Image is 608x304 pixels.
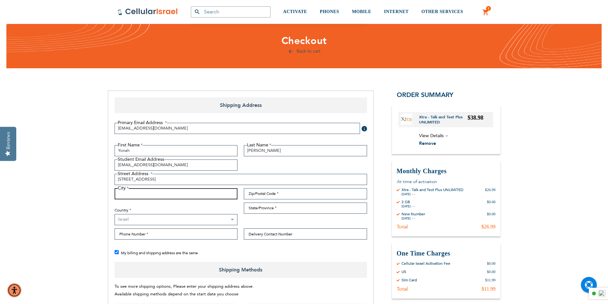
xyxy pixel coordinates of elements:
[487,211,496,220] div: $0.00
[283,9,307,14] span: ACTIVATE
[320,9,339,14] span: PHONES
[482,286,495,292] div: $11.99
[397,91,454,99] span: Order Summary
[402,261,450,266] div: Cellular Israel Activation Fee
[419,140,436,146] span: Remove
[402,187,463,192] div: Xtra - Talk and Text Plus UNLIMITED
[397,167,496,175] h3: Monthly Charges
[121,250,198,256] span: My billing and shipping address are the same
[421,9,463,14] span: OTHER SERVICES
[419,115,468,125] a: Xtra - Talk and Text Plus UNLIMITED
[419,133,444,139] span: View Details
[402,278,417,283] div: Sim Card
[402,192,463,196] div: [DATE] - -
[487,269,496,274] div: $0.00
[397,286,408,292] div: Total
[487,6,490,11] span: 1
[7,283,21,297] div: Accessibility Menu
[5,132,11,149] div: Reviews
[402,269,406,274] div: US
[281,34,327,48] span: Checkout
[402,199,415,204] div: 2 GB
[115,284,254,297] span: To see more shipping options, Please enter your shipping address above. Available shipping method...
[468,115,484,121] span: $38.98
[402,204,415,208] div: [DATE] - -
[384,9,409,14] span: INTERNET
[397,179,496,185] p: At time of activation
[485,278,496,283] div: $11.99
[485,187,496,196] div: $26.99
[117,8,178,16] img: Cellular Israel Logo
[115,262,367,278] span: Shipping Methods
[397,224,408,230] div: Total
[191,6,271,18] input: Search
[482,9,489,16] a: 1
[487,261,496,266] div: $0.00
[402,211,425,217] div: New Number
[397,249,496,258] h3: One Time Charges
[288,48,320,54] a: Back to cart
[487,199,496,208] div: $0.00
[402,217,425,220] div: [DATE] - -
[401,114,412,124] img: Xtra - Talk and Text Plus UNLIMITED
[482,224,496,230] div: $26.99
[115,97,367,113] span: Shipping Address
[352,9,372,14] span: MOBILE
